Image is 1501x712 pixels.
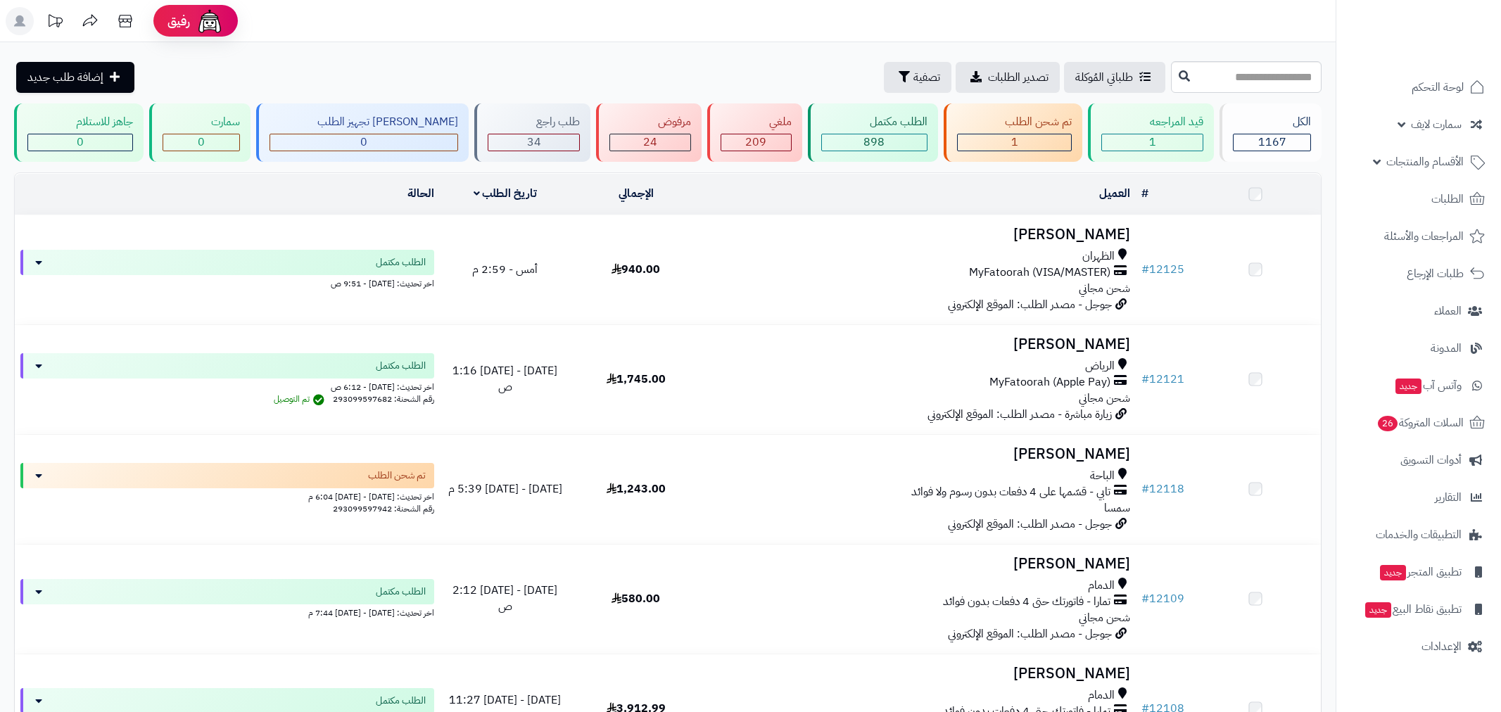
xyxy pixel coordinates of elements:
[27,114,133,130] div: جاهز للاستلام
[452,362,557,395] span: [DATE] - [DATE] 1:16 ص
[1345,294,1493,328] a: العملاء
[643,134,657,151] span: 24
[163,134,239,151] div: 0
[1064,62,1165,93] a: طلباتي المُوكلة
[1141,590,1149,607] span: #
[368,469,426,483] span: تم شحن الطلب
[1102,134,1203,151] div: 1
[452,582,557,615] span: [DATE] - [DATE] 2:12 ص
[969,265,1110,281] span: MyFatoorah (VISA/MASTER)
[37,7,72,39] a: تحديثات المنصة
[360,134,367,151] span: 0
[1079,280,1130,297] span: شحن مجاني
[610,134,690,151] div: 24
[1090,468,1115,484] span: الباحة
[20,604,434,619] div: اخر تحديث: [DATE] - [DATE] 7:44 م
[163,114,240,130] div: سمارت
[146,103,253,162] a: سمارت 0
[1378,416,1398,431] span: 26
[1345,592,1493,626] a: تطبيق نقاط البيعجديد
[1400,450,1462,470] span: أدوات التسويق
[958,134,1072,151] div: 1
[1421,637,1462,656] span: الإعدادات
[474,185,538,202] a: تاريخ الطلب
[1345,443,1493,477] a: أدوات التسويق
[527,134,541,151] span: 34
[1407,264,1464,284] span: طلبات الإرجاع
[956,62,1060,93] a: تصدير الطلبات
[11,103,146,162] a: جاهز للاستلام 0
[1141,371,1149,388] span: #
[943,594,1110,610] span: تمارا - فاتورتك حتى 4 دفعات بدون فوائد
[1364,599,1462,619] span: تطبيق نقاط البيع
[1345,518,1493,552] a: التطبيقات والخدمات
[1384,227,1464,246] span: المراجعات والأسئلة
[1431,189,1464,209] span: الطلبات
[1431,338,1462,358] span: المدونة
[1345,220,1493,253] a: المراجعات والأسئلة
[472,261,538,278] span: أمس - 2:59 م
[707,556,1130,572] h3: [PERSON_NAME]
[376,694,426,708] span: الطلب مكتمل
[376,359,426,373] span: الطلب مكتمل
[745,134,766,151] span: 209
[1345,369,1493,402] a: وآتس آبجديد
[1104,500,1130,516] span: سمسا
[1141,371,1184,388] a: #12121
[721,134,791,151] div: 209
[333,393,434,405] span: رقم الشحنة: 293099597682
[1011,134,1018,151] span: 1
[612,261,660,278] span: 940.00
[488,134,579,151] div: 34
[1075,69,1133,86] span: طلباتي المُوكلة
[1233,114,1311,130] div: الكل
[270,134,458,151] div: 0
[1345,331,1493,365] a: المدونة
[1379,562,1462,582] span: تطبيق المتجر
[1434,301,1462,321] span: العملاء
[911,484,1110,500] span: تابي - قسّمها على 4 دفعات بدون رسوم ولا فوائد
[948,625,1112,642] span: جوجل - مصدر الطلب: الموقع الإلكتروني
[1088,578,1115,594] span: الدمام
[1376,525,1462,545] span: التطبيقات والخدمات
[863,134,885,151] span: 898
[1141,261,1149,278] span: #
[619,185,654,202] a: الإجمالي
[927,406,1112,423] span: زيارة مباشرة - مصدر الطلب: الموقع الإلكتروني
[1435,488,1462,507] span: التقارير
[612,590,660,607] span: 580.00
[376,255,426,269] span: الطلب مكتمل
[704,103,805,162] a: ملغي 209
[1088,687,1115,704] span: الدمام
[1079,390,1130,407] span: شحن مجاني
[941,103,1086,162] a: تم شحن الطلب 1
[1380,565,1406,580] span: جديد
[16,62,134,93] a: إضافة طلب جديد
[448,481,562,497] span: [DATE] - [DATE] 5:39 م
[707,227,1130,243] h3: [PERSON_NAME]
[822,134,927,151] div: 898
[1099,185,1130,202] a: العميل
[607,371,666,388] span: 1,745.00
[488,114,580,130] div: طلب راجع
[471,103,593,162] a: طلب راجع 34
[957,114,1072,130] div: تم شحن الطلب
[198,134,205,151] span: 0
[805,103,941,162] a: الطلب مكتمل 898
[1412,77,1464,97] span: لوحة التحكم
[707,446,1130,462] h3: [PERSON_NAME]
[1395,379,1421,394] span: جديد
[1394,376,1462,395] span: وآتس آب
[1141,590,1184,607] a: #12109
[821,114,927,130] div: الطلب مكتمل
[1141,481,1149,497] span: #
[593,103,704,162] a: مرفوض 24
[1345,257,1493,291] a: طلبات الإرجاع
[376,585,426,599] span: الطلب مكتمل
[1345,70,1493,104] a: لوحة التحكم
[196,7,224,35] img: ai-face.png
[20,275,434,290] div: اخر تحديث: [DATE] - 9:51 ص
[1217,103,1324,162] a: الكل1167
[1085,103,1217,162] a: قيد المراجعه 1
[333,502,434,515] span: رقم الشحنة: 293099597942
